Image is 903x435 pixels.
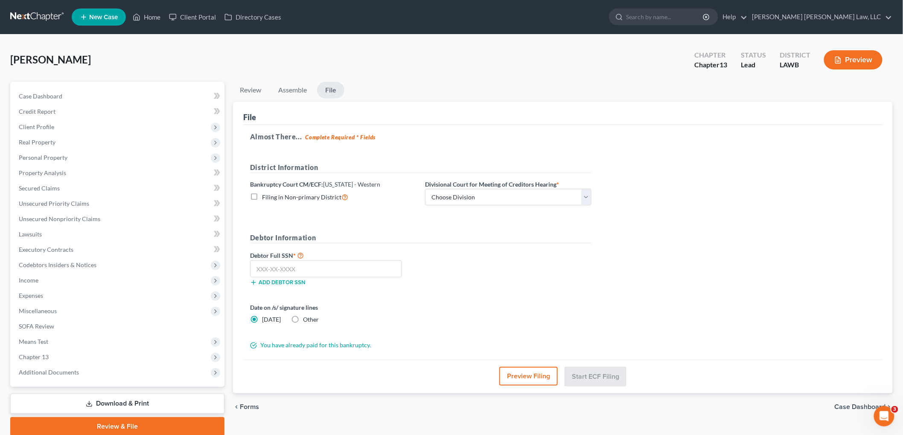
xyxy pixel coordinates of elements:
span: 13 [719,60,727,69]
span: SOFA Review [19,323,54,330]
button: Preview Filing [499,367,558,386]
span: Real Property [19,138,55,146]
button: Start ECF Filing [565,367,626,386]
div: Lead [741,60,766,70]
label: Divisional Court for Meeting of Creditors Hearing [425,180,559,189]
span: Income [19,277,38,284]
button: chevron_left Forms [233,403,271,410]
a: File [317,82,344,98]
span: Filing in Non-primary District [262,193,341,201]
a: Executory Contracts [12,242,224,257]
input: XXX-XX-XXXX [250,260,402,277]
span: [PERSON_NAME] [10,53,91,66]
a: Download & Print [10,394,224,414]
a: Case Dashboard chevron_right [835,403,893,410]
span: Expenses [19,292,43,299]
span: Chapter 13 [19,353,49,360]
span: Other [303,316,319,323]
a: SOFA Review [12,319,224,334]
span: Unsecured Priority Claims [19,200,89,207]
div: District [780,50,810,60]
i: chevron_left [233,403,240,410]
a: Property Analysis [12,165,224,181]
span: Case Dashboard [19,92,62,100]
span: Miscellaneous [19,307,57,314]
span: Executory Contracts [19,246,73,253]
a: Home [128,9,165,25]
div: Chapter [694,50,727,60]
strong: Complete Required * Fields [306,134,376,141]
span: Property Analysis [19,169,66,176]
span: [US_STATE] - Western [323,181,380,188]
span: Secured Claims [19,184,60,192]
div: File [243,112,256,122]
a: Unsecured Priority Claims [12,196,224,211]
a: Assemble [271,82,314,98]
button: Preview [824,50,883,69]
a: Credit Report [12,104,224,119]
span: Case Dashboard [835,403,886,410]
a: [PERSON_NAME] [PERSON_NAME] Law, LLC [748,9,892,25]
iframe: Intercom live chat [874,406,894,426]
h5: District Information [250,162,591,173]
a: Review [233,82,268,98]
span: 3 [891,406,898,413]
a: Lawsuits [12,227,224,242]
a: Secured Claims [12,181,224,196]
div: You have already paid for this bankruptcy. [246,341,596,349]
div: Status [741,50,766,60]
span: Credit Report [19,108,55,115]
span: Additional Documents [19,369,79,376]
div: Chapter [694,60,727,70]
span: Unsecured Nonpriority Claims [19,215,100,222]
label: Date on /s/ signature lines [250,303,417,312]
input: Search by name... [626,9,704,25]
label: Bankruptcy Court CM/ECF: [250,180,380,189]
span: Means Test [19,338,48,345]
label: Debtor Full SSN [246,250,421,260]
i: chevron_right [886,403,893,410]
a: Client Portal [165,9,220,25]
div: LAWB [780,60,810,70]
a: Help [719,9,747,25]
a: Directory Cases [220,9,285,25]
a: Case Dashboard [12,89,224,104]
span: Personal Property [19,154,67,161]
h5: Almost There... [250,132,876,142]
span: [DATE] [262,316,281,323]
a: Unsecured Nonpriority Claims [12,211,224,227]
span: Client Profile [19,123,54,130]
button: Add debtor SSN [250,279,305,286]
h5: Debtor Information [250,233,591,243]
span: Lawsuits [19,230,42,238]
span: Forms [240,403,259,410]
span: Codebtors Insiders & Notices [19,261,96,268]
span: New Case [89,14,118,20]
